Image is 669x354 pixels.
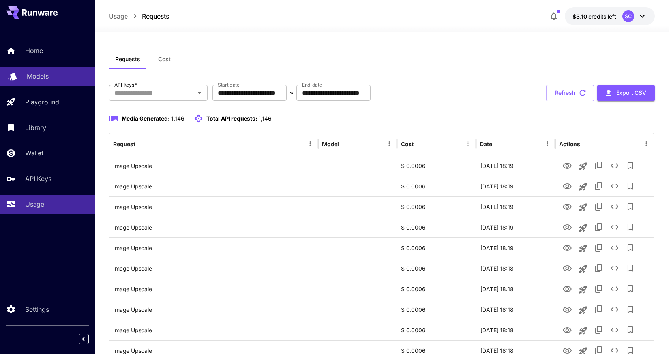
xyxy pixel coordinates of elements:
[607,281,622,297] button: See details
[542,138,553,149] button: Menu
[591,199,607,215] button: Copy TaskUUID
[115,56,140,63] span: Requests
[340,138,351,149] button: Sort
[322,141,339,147] div: Model
[559,198,575,215] button: View
[476,299,555,320] div: 25 Sep, 2025 18:18
[113,141,135,147] div: Request
[113,320,314,340] div: Click to copy prompt
[289,88,294,98] p: ~
[302,81,322,88] label: End date
[559,141,580,147] div: Actions
[122,115,170,122] span: Media Generated:
[575,261,591,277] button: Launch in playground
[25,97,59,107] p: Playground
[559,157,575,173] button: View
[397,258,476,279] div: $ 0.0006
[622,301,638,317] button: Add to library
[463,138,474,149] button: Menu
[113,197,314,217] div: Click to copy prompt
[397,320,476,340] div: $ 0.0006
[575,158,591,174] button: Launch in playground
[158,56,171,63] span: Cost
[113,299,314,320] div: Click to copy prompt
[397,299,476,320] div: $ 0.0006
[607,322,622,338] button: See details
[559,239,575,256] button: View
[25,123,46,132] p: Library
[591,158,607,173] button: Copy TaskUUID
[476,217,555,237] div: 25 Sep, 2025 18:19
[25,174,51,183] p: API Keys
[142,11,169,21] a: Requests
[622,219,638,235] button: Add to library
[575,220,591,236] button: Launch in playground
[607,260,622,276] button: See details
[622,281,638,297] button: Add to library
[591,219,607,235] button: Copy TaskUUID
[480,141,492,147] div: Date
[136,138,147,149] button: Sort
[25,148,43,158] p: Wallet
[397,155,476,176] div: $ 0.0006
[559,281,575,297] button: View
[622,322,638,338] button: Add to library
[575,282,591,298] button: Launch in playground
[414,138,425,149] button: Sort
[607,178,622,194] button: See details
[588,13,616,20] span: credits left
[546,85,594,101] button: Refresh
[397,237,476,258] div: $ 0.0006
[575,302,591,318] button: Launch in playground
[565,7,655,25] button: $3.10166SC
[622,240,638,256] button: Add to library
[114,81,137,88] label: API Keys
[113,156,314,176] div: Click to copy prompt
[622,158,638,173] button: Add to library
[113,258,314,279] div: Click to copy prompt
[575,241,591,256] button: Launch in playground
[575,323,591,339] button: Launch in playground
[25,305,49,314] p: Settings
[607,199,622,215] button: See details
[109,11,128,21] a: Usage
[493,138,504,149] button: Sort
[476,320,555,340] div: 25 Sep, 2025 18:18
[575,179,591,195] button: Launch in playground
[607,301,622,317] button: See details
[259,115,272,122] span: 1,146
[25,200,44,209] p: Usage
[79,334,89,344] button: Collapse sidebar
[559,178,575,194] button: View
[591,240,607,256] button: Copy TaskUUID
[559,322,575,338] button: View
[113,176,314,196] div: Click to copy prompt
[573,12,616,21] div: $3.10166
[622,199,638,215] button: Add to library
[397,196,476,217] div: $ 0.0006
[84,332,95,346] div: Collapse sidebar
[113,279,314,299] div: Click to copy prompt
[591,260,607,276] button: Copy TaskUUID
[476,279,555,299] div: 25 Sep, 2025 18:18
[573,13,588,20] span: $3.10
[559,219,575,235] button: View
[397,279,476,299] div: $ 0.0006
[113,238,314,258] div: Click to copy prompt
[591,322,607,338] button: Copy TaskUUID
[305,138,316,149] button: Menu
[218,81,240,88] label: Start date
[109,11,169,21] nav: breadcrumb
[591,281,607,297] button: Copy TaskUUID
[622,260,638,276] button: Add to library
[171,115,184,122] span: 1,146
[622,178,638,194] button: Add to library
[476,155,555,176] div: 25 Sep, 2025 18:19
[384,138,395,149] button: Menu
[476,196,555,217] div: 25 Sep, 2025 18:19
[194,87,205,98] button: Open
[591,301,607,317] button: Copy TaskUUID
[559,301,575,317] button: View
[559,260,575,276] button: View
